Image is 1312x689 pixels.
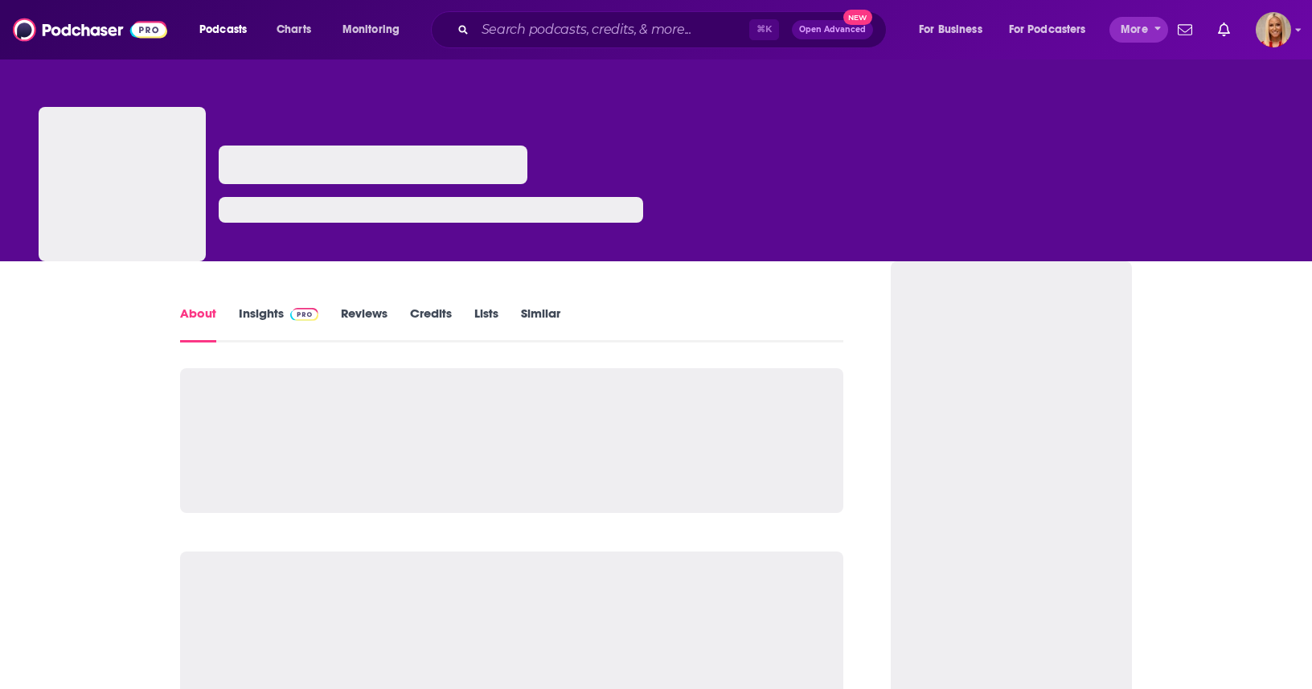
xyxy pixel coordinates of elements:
[792,20,873,39] button: Open AdvancedNew
[1212,16,1236,43] a: Show notifications dropdown
[521,306,560,342] a: Similar
[341,306,387,342] a: Reviews
[475,17,749,43] input: Search podcasts, credits, & more...
[266,17,321,43] a: Charts
[290,308,318,321] img: Podchaser Pro
[843,10,872,25] span: New
[908,17,1002,43] button: open menu
[342,18,400,41] span: Monitoring
[1171,16,1199,43] a: Show notifications dropdown
[1009,18,1086,41] span: For Podcasters
[446,11,902,48] div: Search podcasts, credits, & more...
[799,26,866,34] span: Open Advanced
[331,17,420,43] button: open menu
[1121,18,1148,41] span: More
[410,306,452,342] a: Credits
[180,306,216,342] a: About
[474,306,498,342] a: Lists
[239,306,318,342] a: InsightsPodchaser Pro
[749,19,779,40] span: ⌘ K
[1256,12,1291,47] img: User Profile
[1256,12,1291,47] span: Logged in as KymberleeBolden
[919,18,982,41] span: For Business
[199,18,247,41] span: Podcasts
[998,17,1109,43] button: open menu
[1109,17,1168,43] button: open menu
[188,17,268,43] button: open menu
[1256,12,1291,47] button: Show profile menu
[13,14,167,45] img: Podchaser - Follow, Share and Rate Podcasts
[277,18,311,41] span: Charts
